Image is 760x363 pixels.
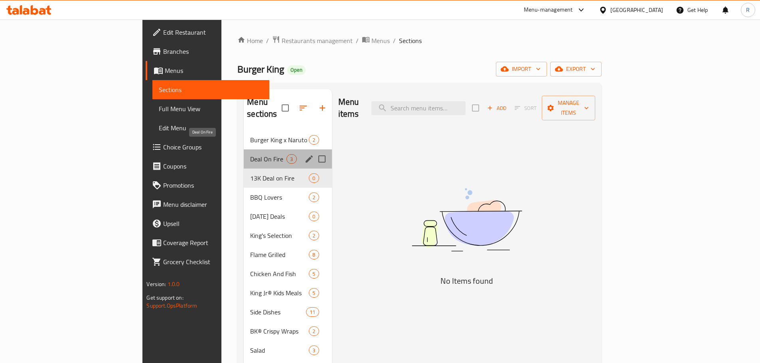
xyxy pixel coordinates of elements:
[146,214,269,233] a: Upsell
[163,200,263,209] span: Menu disclaimer
[163,181,263,190] span: Promotions
[244,207,332,226] div: [DATE] Deals0
[338,96,362,120] h2: Menu items
[250,192,309,202] span: BBQ Lovers
[309,250,319,259] div: items
[163,27,263,37] span: Edit Restaurant
[159,104,263,114] span: Full Menu View
[362,35,390,46] a: Menus
[309,345,319,355] div: items
[309,328,318,335] span: 2
[250,231,309,240] span: King's Selection
[309,269,319,279] div: items
[250,154,286,164] span: Deal On Fire
[313,98,332,118] button: Add section
[371,101,466,115] input: search
[146,157,269,176] a: Coupons
[244,264,332,283] div: Chicken And Fish5
[309,270,318,278] span: 5
[309,194,318,201] span: 2
[548,98,589,118] span: Manage items
[287,65,306,75] div: Open
[146,233,269,252] a: Coverage Report
[371,36,390,45] span: Menus
[244,188,332,207] div: BBQ Lovers2
[146,292,183,303] span: Get support on:
[244,302,332,322] div: Side Dishes11
[244,149,332,169] div: Deal On Fire3edit
[399,36,422,45] span: Sections
[250,269,309,279] span: Chicken And Fish
[163,219,263,228] span: Upsell
[542,96,595,120] button: Manage items
[165,66,263,75] span: Menus
[303,153,315,165] button: edit
[244,130,332,149] div: Burger King x Naruto2
[163,47,263,56] span: Branches
[250,173,309,183] span: 13K Deal on Fire
[309,347,318,354] span: 3
[244,283,332,302] div: King Jr® Kids Meals5
[244,341,332,360] div: Salad3
[250,250,309,259] span: Flame Grilled
[286,154,296,164] div: items
[167,279,180,289] span: 1.0.0
[159,123,263,133] span: Edit Menu
[309,173,319,183] div: items
[152,118,269,137] a: Edit Menu
[146,195,269,214] a: Menu disclaimer
[486,104,507,113] span: Add
[244,169,332,188] div: 13K Deal on Fire0
[250,307,306,317] div: Side Dishes
[146,23,269,42] a: Edit Restaurant
[502,64,541,74] span: import
[146,176,269,195] a: Promotions
[250,326,309,336] span: BK® Crispy Wraps
[306,307,319,317] div: items
[294,98,313,118] span: Sort sections
[250,135,309,145] span: Burger King x Naruto
[496,62,547,77] button: import
[146,61,269,80] a: Menus
[367,167,567,273] img: dish.svg
[277,100,294,116] span: Select all sections
[287,155,296,163] span: 3
[163,142,263,152] span: Choice Groups
[250,345,309,355] div: Salad
[282,36,353,45] span: Restaurants management
[309,231,319,240] div: items
[244,322,332,341] div: BK® Crispy Wraps2
[484,102,509,114] button: Add
[509,102,542,114] span: Sort items
[550,62,602,77] button: export
[557,64,595,74] span: export
[272,35,353,46] a: Restaurants management
[146,279,166,289] span: Version:
[484,102,509,114] span: Add item
[244,245,332,264] div: Flame Grilled8
[309,251,318,259] span: 8
[250,288,309,298] span: King Jr® Kids Meals
[163,161,263,171] span: Coupons
[309,326,319,336] div: items
[393,36,396,45] li: /
[309,175,318,182] span: 0
[356,36,359,45] li: /
[250,212,309,221] span: [DATE] Deals
[163,238,263,247] span: Coverage Report
[306,308,318,316] span: 11
[146,252,269,271] a: Grocery Checklist
[524,5,573,15] div: Menu-management
[287,67,306,73] span: Open
[152,80,269,99] a: Sections
[163,257,263,267] span: Grocery Checklist
[309,213,318,220] span: 0
[309,192,319,202] div: items
[746,6,750,14] span: R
